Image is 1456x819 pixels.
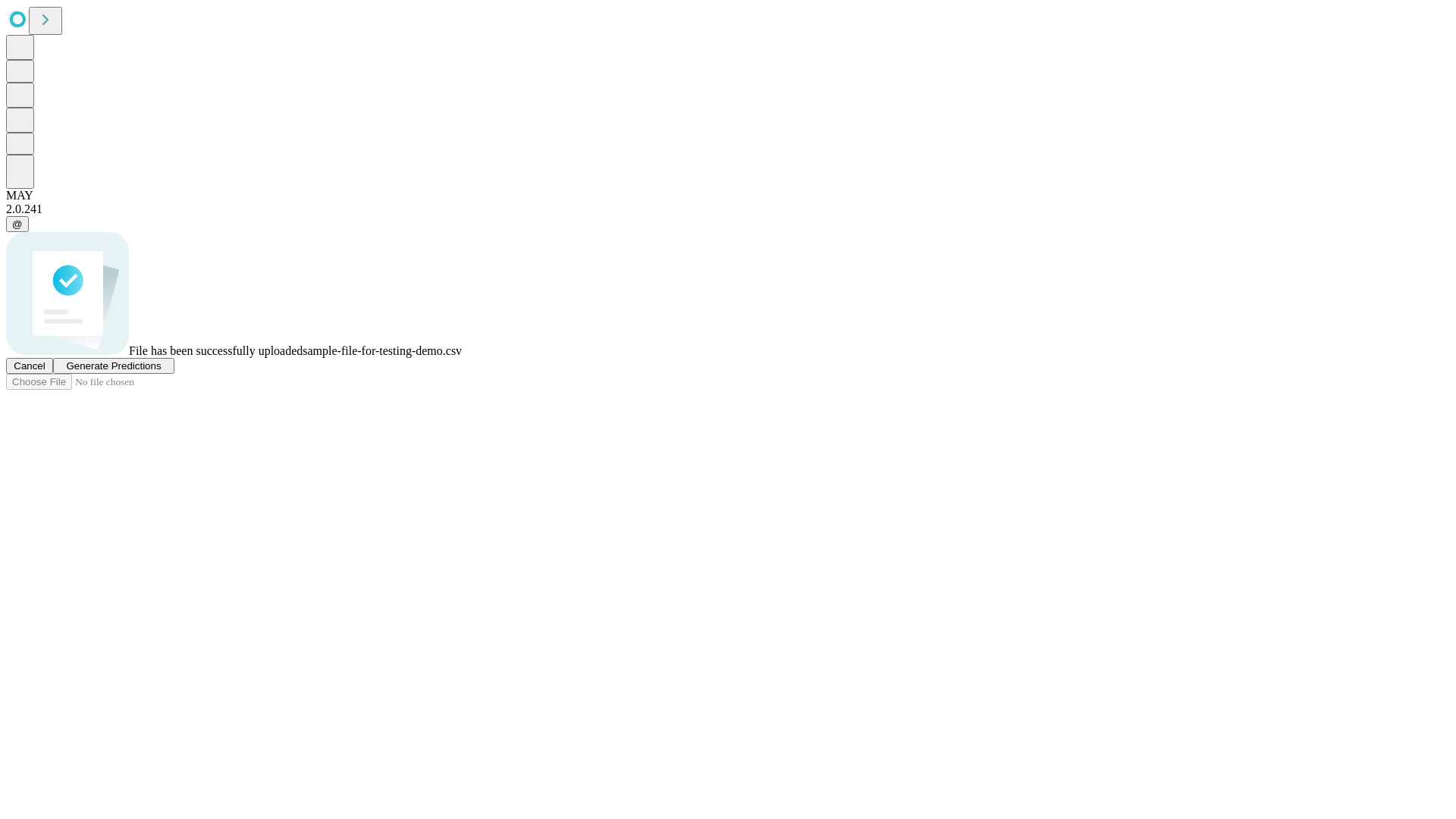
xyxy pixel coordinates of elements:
button: Generate Predictions [53,358,174,374]
span: @ [12,218,23,230]
span: Cancel [14,360,45,372]
span: File has been successfully uploaded [129,344,303,357]
span: Generate Predictions [66,360,161,372]
div: MAY [6,189,1450,202]
span: sample-file-for-testing-demo.csv [303,344,462,357]
button: Cancel [6,358,53,374]
div: 2.0.241 [6,202,1450,216]
button: @ [6,216,29,232]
